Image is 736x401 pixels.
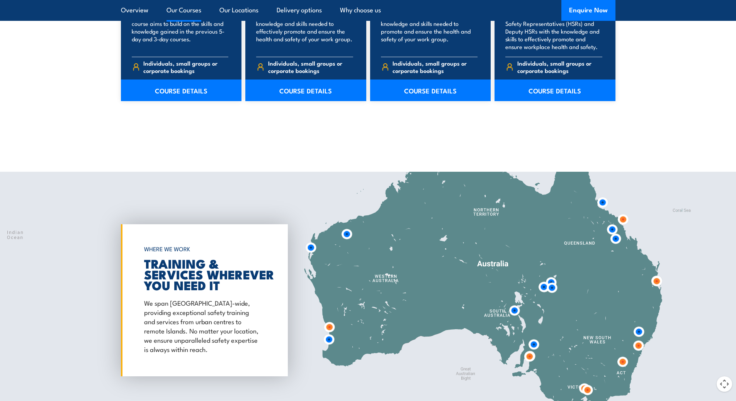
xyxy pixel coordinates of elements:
[144,242,261,256] h6: WHERE WE WORK
[505,4,602,51] p: This Victoria-specific course is designed to provide Health and Safety Representatives (HSRs) and...
[717,376,732,392] button: Map camera controls
[245,80,366,101] a: COURSE DETAILS
[370,80,491,101] a: COURSE DETAILS
[517,59,602,74] span: Individuals, small groups or corporate bookings
[393,59,478,74] span: Individuals, small groups or corporate bookings
[268,59,353,74] span: Individuals, small groups or corporate bookings
[121,80,242,101] a: COURSE DETAILS
[144,298,261,354] p: We span [GEOGRAPHIC_DATA]-wide, providing exceptional safety training and services from urban cen...
[132,4,229,51] p: This SafeWork SA accredited Level Three refresher 2-day HSR training course aims to build on the ...
[381,4,478,51] p: The purpose of this Victoria-specific course is to help you gain the knowledge and skills needed ...
[495,80,615,101] a: COURSE DETAILS
[143,59,228,74] span: Individuals, small groups or corporate bookings
[256,4,353,51] p: The purpose of this Tasmania-specific course is to provide you with the knowledge and skills need...
[144,258,261,290] h2: TRAINING & SERVICES WHEREVER YOU NEED IT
